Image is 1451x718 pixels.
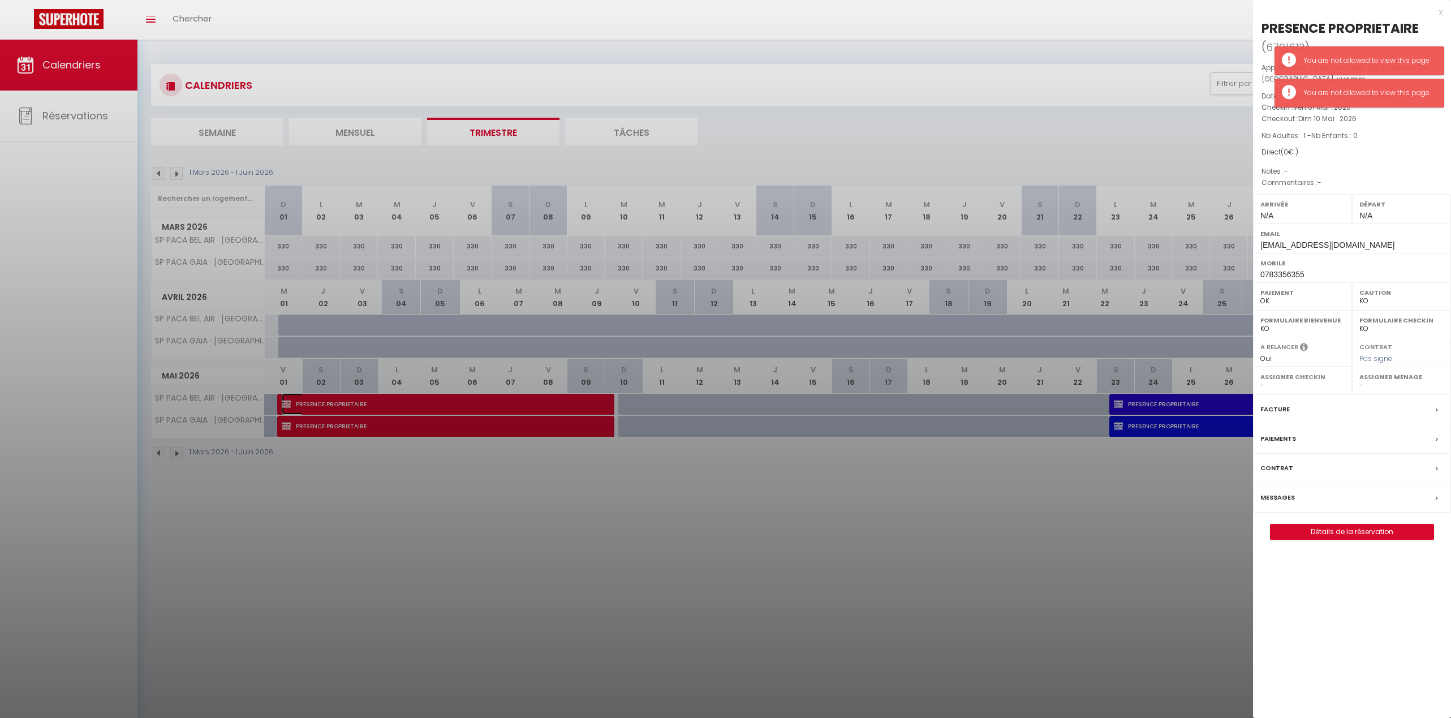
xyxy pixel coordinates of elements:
[1298,114,1357,123] span: Dim 10 Mai . 2026
[9,5,43,38] button: Ouvrir le widget de chat LiveChat
[1261,102,1443,113] p: Checkin :
[1260,199,1345,210] label: Arrivée
[1261,177,1443,188] p: Commentaires :
[1284,166,1288,176] span: -
[1260,287,1345,298] label: Paiement
[1266,40,1304,54] span: 6701613
[1260,228,1444,239] label: Email
[1260,371,1345,382] label: Assigner Checkin
[1260,492,1295,504] label: Messages
[1260,403,1290,415] label: Facture
[1359,371,1444,382] label: Assigner Menage
[1261,147,1443,158] div: Direct
[1311,131,1358,140] span: Nb Enfants : 0
[1261,113,1443,124] p: Checkout :
[1260,342,1298,352] label: A relancer
[1261,39,1310,55] span: ( )
[1359,199,1444,210] label: Départ
[1359,287,1444,298] label: Caution
[1261,19,1419,37] div: PRESENCE PROPRIETAIRE
[1359,315,1444,326] label: Formulaire Checkin
[1261,62,1443,85] p: Appartement :
[1359,211,1372,220] span: N/A
[1303,88,1432,98] div: You are not allowed to view this page
[1260,315,1345,326] label: Formulaire Bienvenue
[1260,433,1296,445] label: Paiements
[1270,524,1434,540] button: Détails de la réservation
[1284,147,1288,157] span: 0
[1261,63,1441,84] span: SP PACA BEL AIR · [GEOGRAPHIC_DATA], [GEOGRAPHIC_DATA], vue mer
[1261,166,1443,177] p: Notes :
[1260,257,1444,269] label: Mobile
[1281,147,1298,157] span: ( € )
[1253,6,1443,19] div: x
[1260,240,1394,250] span: [EMAIL_ADDRESS][DOMAIN_NAME]
[1261,131,1358,140] span: Nb Adultes : 1 -
[1260,211,1273,220] span: N/A
[1303,55,1432,66] div: You are not allowed to view this page
[1293,102,1351,112] span: Ven 01 Mai . 2026
[1260,270,1304,279] span: 0783356355
[1261,91,1443,102] p: Date de réservation :
[1359,342,1392,350] label: Contrat
[1271,524,1433,539] a: Détails de la réservation
[1317,178,1321,187] span: -
[1260,462,1293,474] label: Contrat
[1300,342,1308,355] i: Sélectionner OUI si vous souhaiter envoyer les séquences de messages post-checkout
[1359,354,1392,363] span: Pas signé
